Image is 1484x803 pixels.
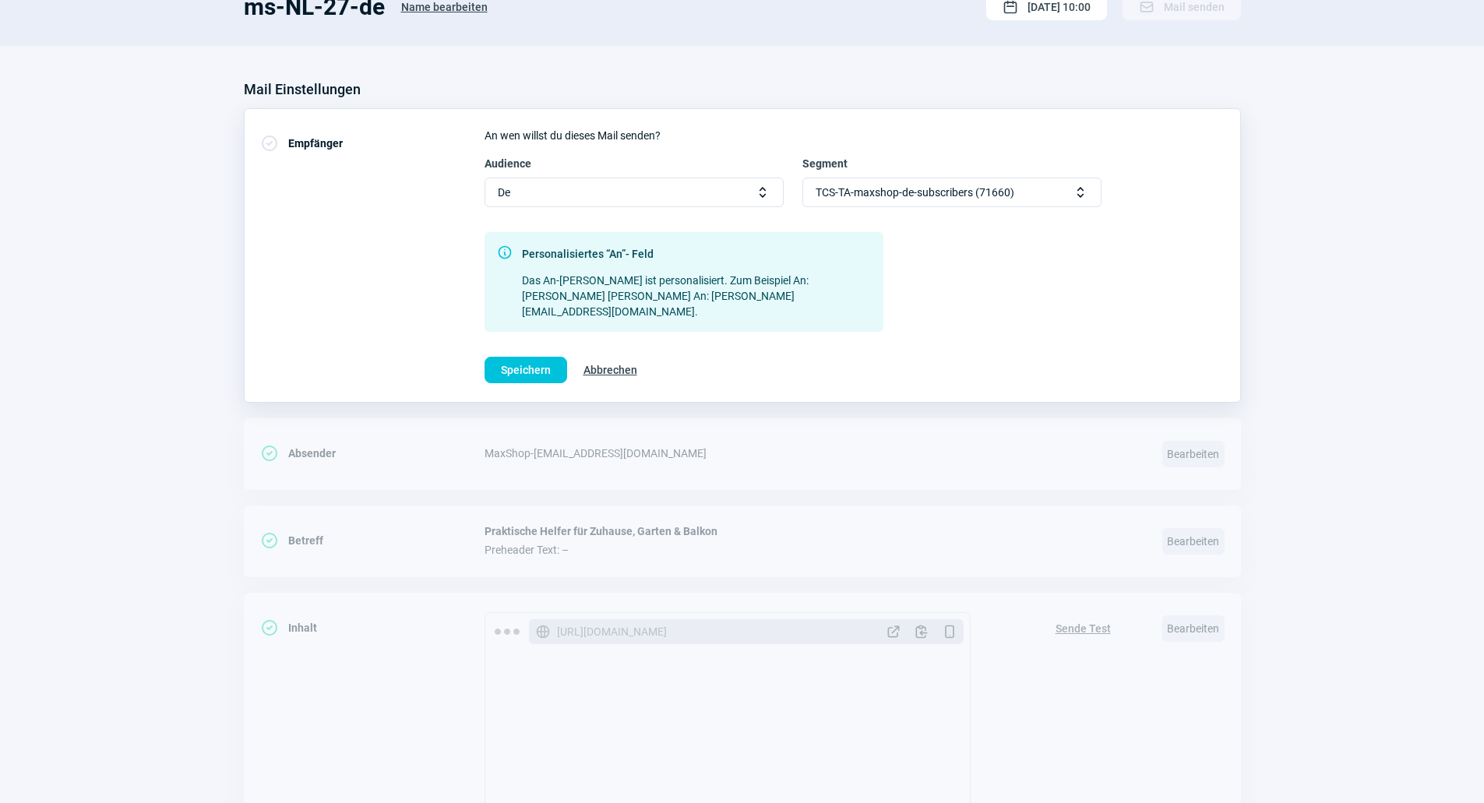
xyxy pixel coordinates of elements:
span: Bearbeiten [1162,528,1225,555]
div: Absender [260,438,485,469]
div: Betreff [260,525,485,556]
span: Speichern [501,357,551,382]
span: De [498,178,510,206]
span: Audience [485,156,531,171]
button: Speichern [485,357,567,383]
button: Sende Test [1039,612,1127,642]
span: Bearbeiten [1162,441,1225,467]
div: Empfänger [260,128,485,159]
div: Personalisiertes “An”- Feld [522,245,871,263]
span: Sende Test [1056,616,1111,641]
h3: Mail Einstellungen [244,77,361,102]
button: Abbrechen [567,357,654,383]
span: Praktische Helfer für Zuhause, Garten & Balkon [485,525,1144,537]
div: Das An-[PERSON_NAME] ist personalisiert. Zum Beispiel An: [PERSON_NAME] [PERSON_NAME] An: [PERSON... [522,273,871,319]
span: Segment [802,156,848,171]
div: An wen willst du dieses Mail senden? [485,128,1225,143]
span: [URL][DOMAIN_NAME] [557,624,667,639]
span: Bearbeiten [1162,615,1225,642]
span: Preheader Text: – [485,544,1144,556]
span: Abbrechen [583,357,637,382]
span: TCS-TA-maxshop-de-subscribers (71660) [816,178,1014,206]
div: MaxShop - [EMAIL_ADDRESS][DOMAIN_NAME] [485,438,1144,469]
div: Inhalt [260,612,485,643]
